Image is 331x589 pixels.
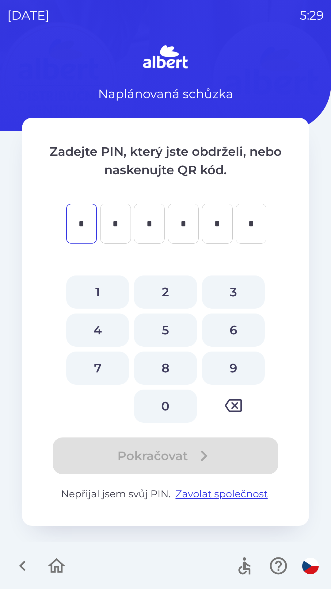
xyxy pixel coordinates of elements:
[300,6,324,25] p: 5:29
[7,6,49,25] p: [DATE]
[66,275,129,309] button: 1
[66,352,129,385] button: 7
[66,314,129,347] button: 4
[47,142,284,179] p: Zadejte PIN, který jste obdrželi, nebo naskenujte QR kód.
[22,43,309,72] img: Logo
[134,314,197,347] button: 5
[173,487,270,501] button: Zavolat společnost
[134,390,197,423] button: 0
[202,275,265,309] button: 3
[134,352,197,385] button: 8
[134,275,197,309] button: 2
[98,85,233,103] p: Naplánovaná schůzka
[47,487,284,501] p: Nepřijal jsem svůj PIN.
[202,352,265,385] button: 9
[302,558,319,574] img: cs flag
[202,314,265,347] button: 6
